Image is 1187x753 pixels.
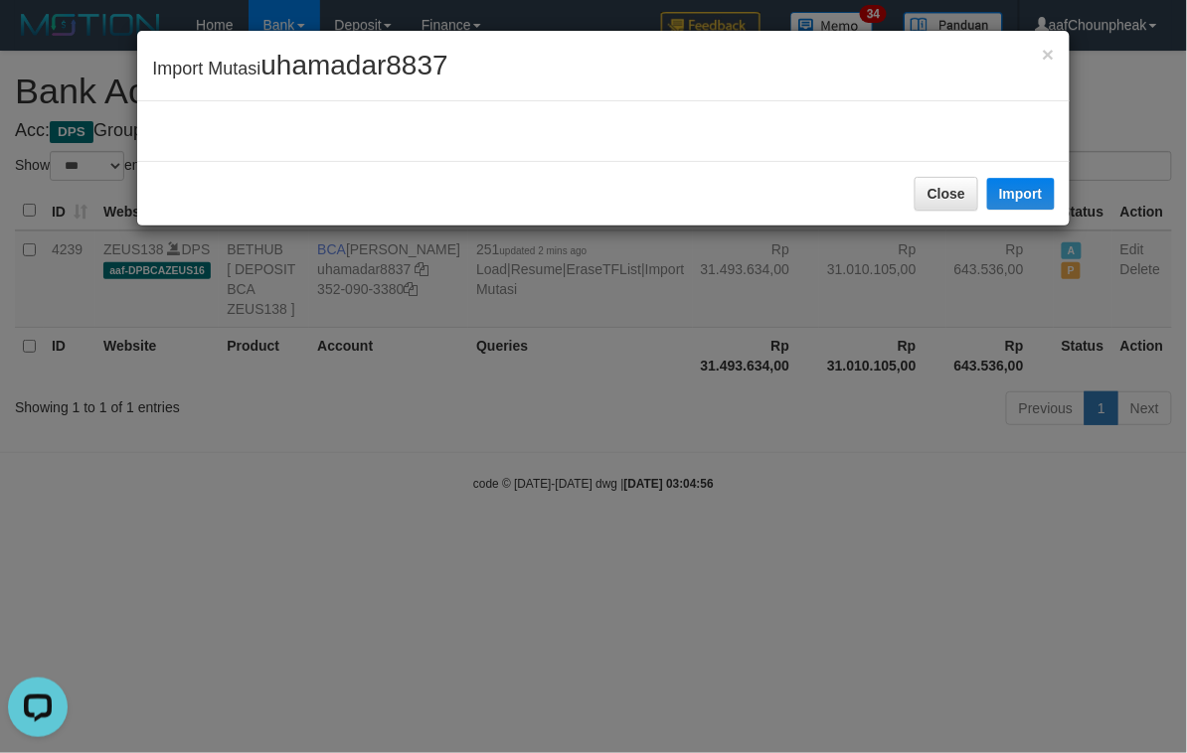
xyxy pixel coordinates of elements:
[987,178,1055,210] button: Import
[1042,43,1054,66] span: ×
[8,8,68,68] button: Open LiveChat chat widget
[260,50,447,80] span: uhamadar8837
[915,177,978,211] button: Close
[1042,44,1054,65] button: Close
[152,59,447,78] span: Import Mutasi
